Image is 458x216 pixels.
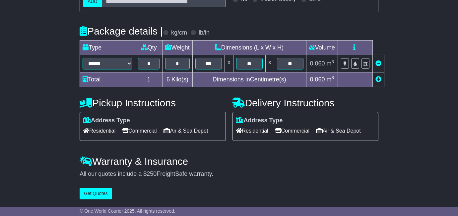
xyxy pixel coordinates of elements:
[166,76,170,83] span: 6
[83,126,115,136] span: Residential
[192,40,306,55] td: Dimensions (L x W x H)
[80,156,378,167] h4: Warranty & Insurance
[199,29,210,37] label: lb/in
[332,59,334,64] sup: 3
[80,26,163,37] h4: Package details |
[171,29,187,37] label: kg/cm
[80,40,135,55] td: Type
[164,126,208,136] span: Air & Sea Depot
[236,117,283,124] label: Address Type
[163,72,193,87] td: Kilo(s)
[135,40,163,55] td: Qty
[332,75,334,80] sup: 3
[147,170,157,177] span: 250
[327,76,334,83] span: m
[163,40,193,55] td: Weight
[225,55,233,72] td: x
[306,40,338,55] td: Volume
[80,72,135,87] td: Total
[236,126,268,136] span: Residential
[80,188,112,199] button: Get Quotes
[316,126,361,136] span: Air & Sea Depot
[192,72,306,87] td: Dimensions in Centimetre(s)
[122,126,157,136] span: Commercial
[80,208,175,214] span: © One World Courier 2025. All rights reserved.
[375,76,381,83] a: Add new item
[265,55,274,72] td: x
[135,72,163,87] td: 1
[375,60,381,67] a: Remove this item
[80,97,226,108] h4: Pickup Instructions
[275,126,309,136] span: Commercial
[327,60,334,67] span: m
[83,117,130,124] label: Address Type
[310,60,325,67] span: 0.060
[310,76,325,83] span: 0.060
[80,170,378,178] div: All our quotes include a $ FreightSafe warranty.
[232,97,378,108] h4: Delivery Instructions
